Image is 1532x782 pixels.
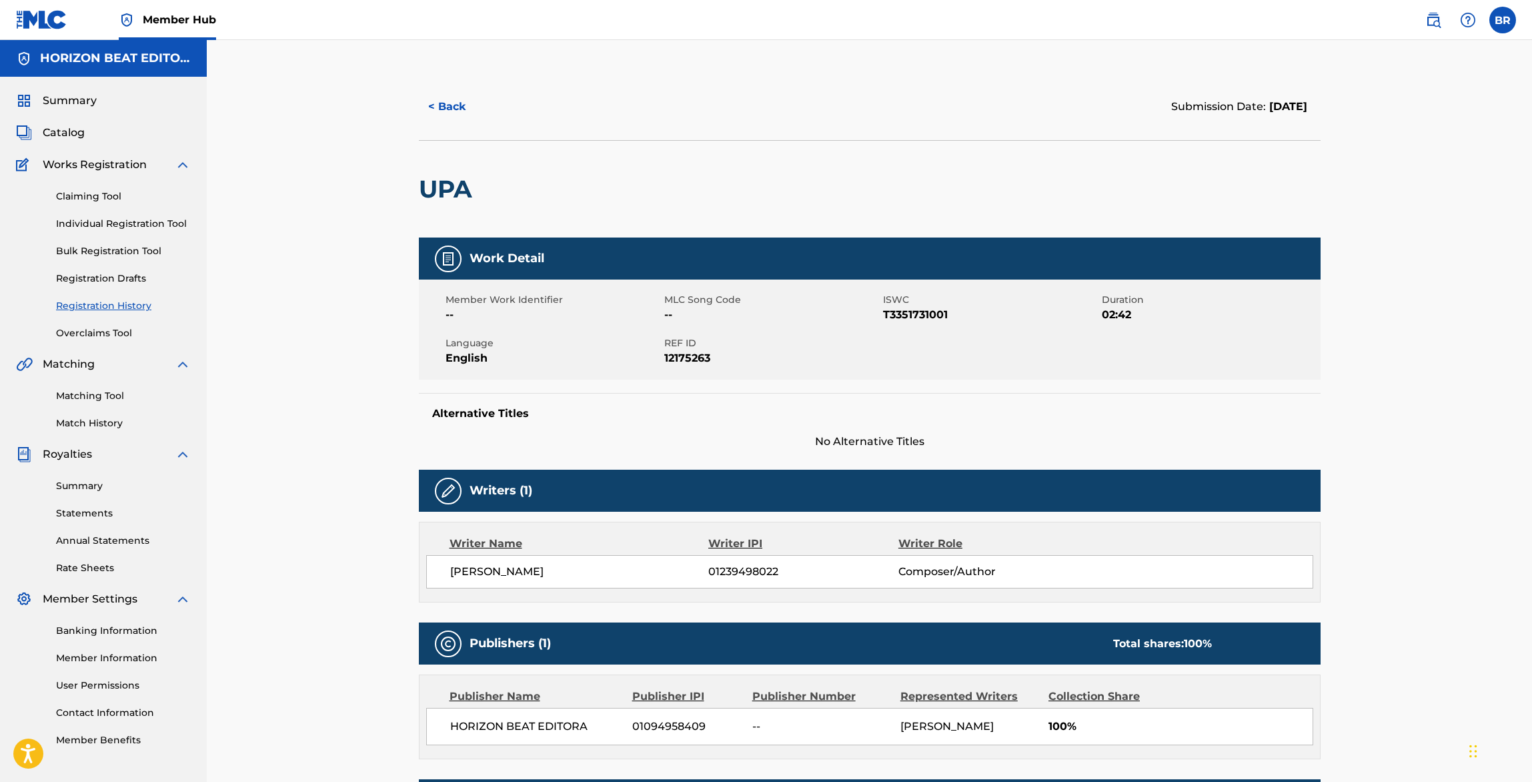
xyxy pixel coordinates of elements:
img: Accounts [16,51,32,67]
a: Match History [56,416,191,430]
h5: Work Detail [470,251,544,266]
a: Rate Sheets [56,561,191,575]
img: expand [175,446,191,462]
span: 100% [1048,719,1313,735]
a: Registration Drafts [56,272,191,286]
img: expand [175,591,191,607]
img: help [1460,12,1476,28]
span: [PERSON_NAME] [450,564,709,580]
a: Public Search [1420,7,1447,33]
div: Drag [1469,731,1477,771]
a: Overclaims Tool [56,326,191,340]
div: User Menu [1489,7,1516,33]
a: Registration History [56,299,191,313]
h5: Alternative Titles [432,407,1307,420]
a: Bulk Registration Tool [56,244,191,258]
span: ISWC [883,293,1098,307]
h5: Writers (1) [470,483,532,498]
h5: Publishers (1) [470,636,551,651]
span: Matching [43,356,95,372]
span: Member Settings [43,591,137,607]
a: Banking Information [56,624,191,638]
a: Matching Tool [56,389,191,403]
img: Royalties [16,446,32,462]
img: Summary [16,93,32,109]
span: Composer/Author [898,564,1071,580]
span: 01239498022 [708,564,898,580]
span: [PERSON_NAME] [900,720,994,733]
span: Language [446,336,661,350]
img: Writers [440,483,456,499]
h2: UPA [419,174,479,204]
iframe: Resource Center [1495,539,1532,647]
img: Catalog [16,125,32,141]
a: Individual Registration Tool [56,217,191,231]
span: 12175263 [664,350,880,366]
img: search [1425,12,1441,28]
div: Writer Name [450,536,709,552]
a: Contact Information [56,706,191,720]
span: Works Registration [43,157,147,173]
a: Member Information [56,651,191,665]
span: No Alternative Titles [419,434,1321,450]
div: Total shares: [1113,636,1212,652]
img: Work Detail [440,251,456,267]
img: Member Settings [16,591,32,607]
div: Writer Role [898,536,1071,552]
span: -- [752,719,890,735]
img: Top Rightsholder [119,12,135,28]
span: 02:42 [1102,307,1317,323]
div: Help [1455,7,1481,33]
a: Statements [56,506,191,520]
img: expand [175,356,191,372]
a: CatalogCatalog [16,125,85,141]
span: Royalties [43,446,92,462]
div: Submission Date: [1171,99,1307,115]
img: Works Registration [16,157,33,173]
img: expand [175,157,191,173]
span: T3351731001 [883,307,1098,323]
span: MLC Song Code [664,293,880,307]
span: [DATE] [1266,100,1307,113]
span: Catalog [43,125,85,141]
span: 01094958409 [632,719,742,735]
span: Summary [43,93,97,109]
a: SummarySummary [16,93,97,109]
div: Collection Share [1048,689,1178,705]
a: Annual Statements [56,534,191,548]
a: User Permissions [56,679,191,693]
span: -- [664,307,880,323]
span: HORIZON BEAT EDITORA [450,719,623,735]
h5: HORIZON BEAT EDITORA [40,51,191,66]
span: Member Hub [143,12,216,27]
a: Summary [56,479,191,493]
div: Publisher Number [752,689,890,705]
a: Claiming Tool [56,189,191,204]
img: Matching [16,356,33,372]
span: English [446,350,661,366]
a: Member Benefits [56,733,191,747]
button: < Back [419,90,499,123]
iframe: Chat Widget [1465,718,1532,782]
span: -- [446,307,661,323]
img: Publishers [440,636,456,652]
span: 100 % [1184,637,1212,650]
div: Publisher IPI [632,689,742,705]
img: MLC Logo [16,10,67,29]
div: Publisher Name [450,689,622,705]
span: REF ID [664,336,880,350]
div: Writer IPI [708,536,898,552]
span: Duration [1102,293,1317,307]
div: Represented Writers [900,689,1038,705]
span: Member Work Identifier [446,293,661,307]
